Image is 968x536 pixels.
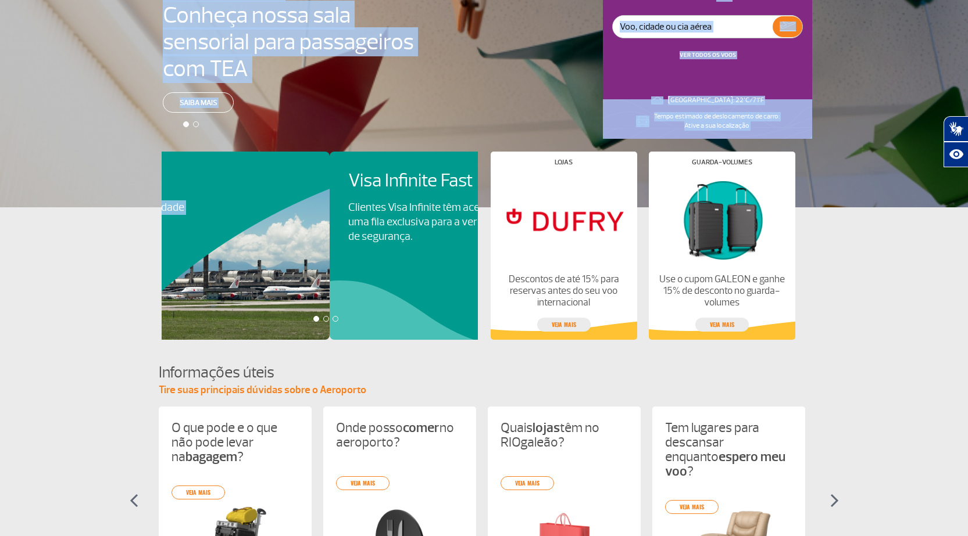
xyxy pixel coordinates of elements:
img: Guarda-volumes [658,175,785,264]
p: Quais têm no RIOgaleão? [501,420,628,449]
p: Descontos de até 15% para reservas antes do seu voo internacional [500,274,627,308]
p: Tem lugares para descansar enquanto ? [665,420,792,479]
a: veja mais [336,476,390,490]
a: veja mais [501,476,554,490]
p: Onde posso no aeroporto? [336,420,463,449]
strong: bagagem [185,448,237,465]
button: VER TODOS OS VOOS [676,51,740,60]
h4: Visa Infinite Fast Pass [348,170,533,192]
h4: Conheça nossa sala sensorial para passageiros com TEA [163,2,414,82]
p: [GEOGRAPHIC_DATA]: 22°C/71°F [668,96,764,105]
p: Clientes Visa Infinite têm acesso a uma fila exclusiva para a verificação de segurança. [348,200,513,244]
p: O que pode e o que não pode levar na ? [172,420,299,464]
p: Use o cupom GALEON e ganhe 15% de desconto no guarda-volumes [658,274,785,308]
h4: Informações úteis [159,362,810,383]
a: Saiba mais [163,92,234,113]
img: seta-direita [830,494,839,508]
strong: comer [403,419,440,436]
p: Tempo estimado de deslocamento de carro: Ative a sua localização [654,112,780,131]
a: veja mais [537,318,591,332]
strong: espero meu voo [665,448,785,480]
button: Abrir recursos assistivos. [944,142,968,167]
a: Visa Infinite Fast PassClientes Visa Infinite têm acesso a uma fila exclusiva para a verificação ... [348,170,627,244]
a: veja mais [665,500,719,514]
h4: Lojas [555,159,573,166]
a: VER TODOS OS VOOS [680,51,736,59]
input: Voo, cidade ou cia aérea [613,16,773,38]
img: Lojas [500,175,627,264]
button: Abrir tradutor de língua de sinais. [944,116,968,142]
a: Relatório ESGTransparência e sustentabilidade guiando o nosso futuro. [32,170,311,229]
img: seta-esquerda [130,494,138,508]
a: veja mais [172,485,225,499]
p: Tire suas principais dúvidas sobre o Aeroporto [159,383,810,397]
h4: Guarda-volumes [692,159,752,166]
a: veja mais [695,318,749,332]
div: Plugin de acessibilidade da Hand Talk. [944,116,968,167]
strong: lojas [533,419,560,436]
